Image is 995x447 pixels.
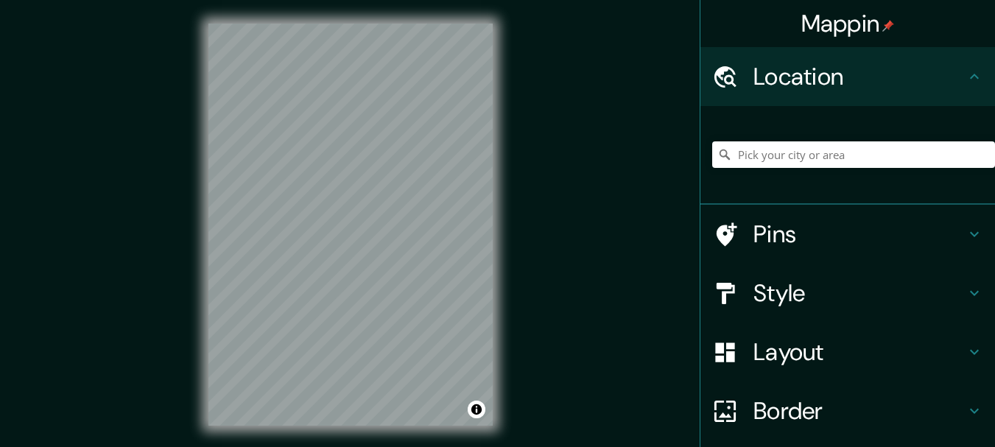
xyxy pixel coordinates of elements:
button: Toggle attribution [468,401,485,418]
div: Pins [700,205,995,264]
h4: Style [753,278,966,308]
div: Location [700,47,995,106]
canvas: Map [208,24,493,426]
h4: Layout [753,337,966,367]
input: Pick your city or area [712,141,995,168]
div: Layout [700,323,995,381]
div: Style [700,264,995,323]
img: pin-icon.png [882,20,894,32]
h4: Mappin [801,9,895,38]
h4: Border [753,396,966,426]
h4: Pins [753,219,966,249]
h4: Location [753,62,966,91]
div: Border [700,381,995,440]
